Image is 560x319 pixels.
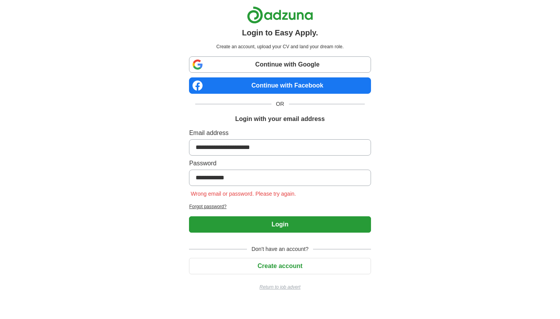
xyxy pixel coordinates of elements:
[247,6,313,24] img: Adzuna logo
[235,114,325,124] h1: Login with your email address
[189,159,371,168] label: Password
[189,263,371,269] a: Create account
[247,245,313,253] span: Don't have an account?
[271,100,289,108] span: OR
[191,43,369,50] p: Create an account, upload your CV and land your dream role.
[189,216,371,233] button: Login
[189,203,371,210] a: Forgot password?
[189,128,371,138] label: Email address
[189,284,371,291] a: Return to job advert
[189,191,297,197] span: Wrong email or password. Please try again.
[189,258,371,274] button: Create account
[189,56,371,73] a: Continue with Google
[242,27,318,39] h1: Login to Easy Apply.
[189,77,371,94] a: Continue with Facebook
